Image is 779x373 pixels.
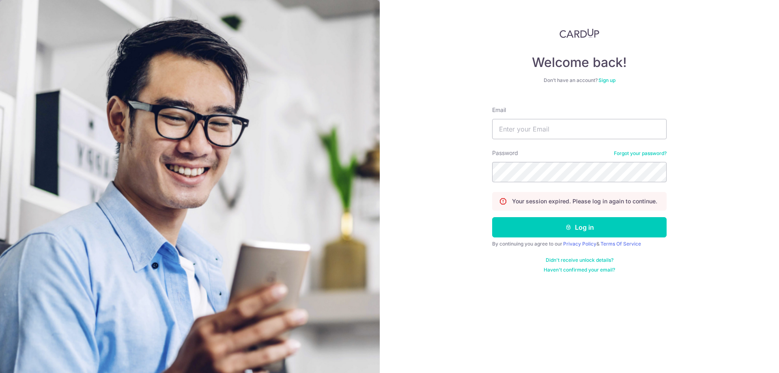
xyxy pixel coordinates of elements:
[492,106,506,114] label: Email
[546,257,613,263] a: Didn't receive unlock details?
[492,54,667,71] h4: Welcome back!
[512,197,657,205] p: Your session expired. Please log in again to continue.
[492,217,667,237] button: Log in
[492,119,667,139] input: Enter your Email
[560,28,599,38] img: CardUp Logo
[492,241,667,247] div: By continuing you agree to our &
[492,77,667,84] div: Don’t have an account?
[492,149,518,157] label: Password
[563,241,596,247] a: Privacy Policy
[600,241,641,247] a: Terms Of Service
[614,150,667,157] a: Forgot your password?
[598,77,615,83] a: Sign up
[544,267,615,273] a: Haven't confirmed your email?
